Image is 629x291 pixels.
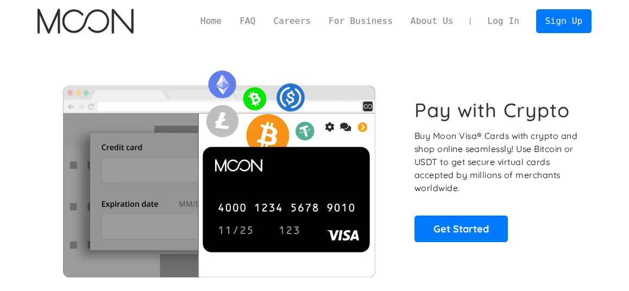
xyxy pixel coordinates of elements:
[265,15,320,28] a: Careers
[320,15,402,28] a: For Business
[37,9,134,33] a: home
[37,63,399,277] img: Moon Cards let you spend your crypto anywhere Visa is accepted.
[37,9,134,33] img: Moon Logo
[414,130,580,195] p: Buy Moon Visa® Cards with crypto and shop online seamlessly! Use Bitcoin or USDT to get secure vi...
[414,216,508,242] a: Get Started
[536,9,592,33] a: Sign Up
[479,10,529,33] a: Log In
[401,15,462,28] a: About Us
[414,98,570,122] h1: Pay with Crypto
[231,15,265,28] a: FAQ
[191,15,230,28] a: Home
